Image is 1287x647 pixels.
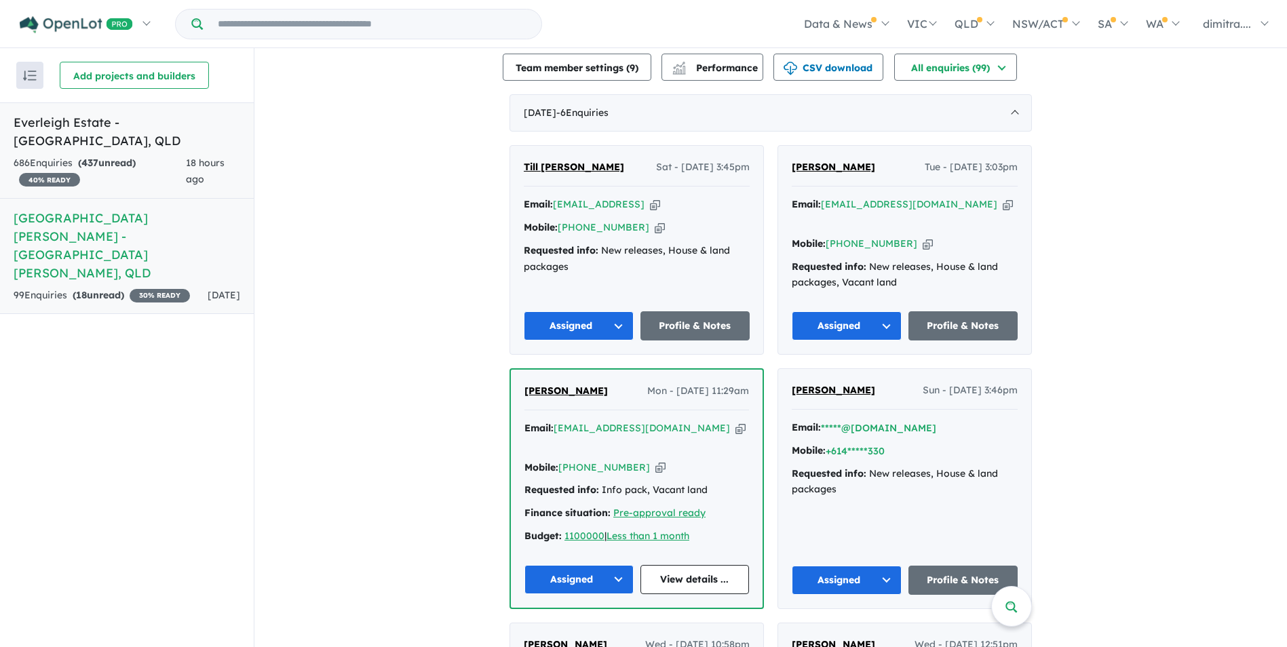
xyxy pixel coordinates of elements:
[792,259,1018,292] div: New releases, House & land packages, Vacant land
[76,289,87,301] span: 18
[792,384,875,396] span: [PERSON_NAME]
[14,155,186,188] div: 686 Enquir ies
[186,157,225,185] span: 18 hours ago
[640,311,750,340] a: Profile & Notes
[647,383,749,399] span: Mon - [DATE] 11:29am
[792,383,875,399] a: [PERSON_NAME]
[655,460,666,475] button: Copy
[60,62,209,89] button: Add projects and builders
[524,243,750,275] div: New releases, House & land packages
[640,565,750,594] a: View details ...
[908,566,1018,595] a: Profile & Notes
[792,161,875,173] span: [PERSON_NAME]
[524,507,611,519] strong: Finance situation:
[792,566,902,595] button: Assigned
[674,62,758,74] span: Performance
[23,71,37,81] img: sort.svg
[524,244,598,256] strong: Requested info:
[735,421,746,435] button: Copy
[524,530,562,542] strong: Budget:
[524,461,558,473] strong: Mobile:
[503,54,651,81] button: Team member settings (9)
[73,289,124,301] strong: ( unread)
[923,237,933,251] button: Copy
[14,113,240,150] h5: Everleigh Estate - [GEOGRAPHIC_DATA] , QLD
[923,383,1018,399] span: Sun - [DATE] 3:46pm
[558,221,649,233] a: [PHONE_NUMBER]
[607,530,689,542] a: Less than 1 month
[524,528,749,545] div: |
[792,466,1018,498] div: New releases, House & land packages
[792,467,866,479] strong: Requested info:
[673,62,685,69] img: line-chart.svg
[558,461,650,473] a: [PHONE_NUMBER]
[630,62,635,74] span: 9
[826,237,917,250] a: [PHONE_NUMBER]
[1203,17,1251,31] span: dimitra....
[524,565,634,594] button: Assigned
[130,289,190,302] span: 30 % READY
[14,209,240,282] h5: [GEOGRAPHIC_DATA][PERSON_NAME] - [GEOGRAPHIC_DATA][PERSON_NAME] , QLD
[524,311,634,340] button: Assigned
[14,288,190,304] div: 99 Enquir ies
[524,422,554,434] strong: Email:
[908,311,1018,340] a: Profile & Notes
[206,9,539,39] input: Try estate name, suburb, builder or developer
[19,173,80,187] span: 40 % READY
[564,530,604,542] a: 1100000
[553,198,645,210] a: [EMAIL_ADDRESS]
[524,221,558,233] strong: Mobile:
[556,106,609,119] span: - 6 Enquir ies
[672,66,686,75] img: bar-chart.svg
[524,385,608,397] span: [PERSON_NAME]
[821,198,997,210] a: [EMAIL_ADDRESS][DOMAIN_NAME]
[894,54,1017,81] button: All enquiries (99)
[656,159,750,176] span: Sat - [DATE] 3:45pm
[510,94,1032,132] div: [DATE]
[524,159,624,176] a: Till [PERSON_NAME]
[784,62,797,75] img: download icon
[650,197,660,212] button: Copy
[554,422,730,434] a: [EMAIL_ADDRESS][DOMAIN_NAME]
[524,161,624,173] span: Till [PERSON_NAME]
[78,157,136,169] strong: ( unread)
[20,16,133,33] img: Openlot PRO Logo White
[81,157,98,169] span: 437
[792,311,902,340] button: Assigned
[524,198,553,210] strong: Email:
[661,54,763,81] button: Performance
[524,484,599,496] strong: Requested info:
[773,54,883,81] button: CSV download
[524,482,749,498] div: Info pack, Vacant land
[792,237,826,250] strong: Mobile:
[792,421,821,433] strong: Email:
[524,383,608,399] a: [PERSON_NAME]
[208,289,240,301] span: [DATE]
[792,260,866,273] strong: Requested info:
[655,220,665,235] button: Copy
[925,159,1018,176] span: Tue - [DATE] 3:03pm
[792,198,821,210] strong: Email:
[792,159,875,176] a: [PERSON_NAME]
[613,507,706,519] a: Pre-approval ready
[792,444,826,456] strong: Mobile:
[1003,197,1013,212] button: Copy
